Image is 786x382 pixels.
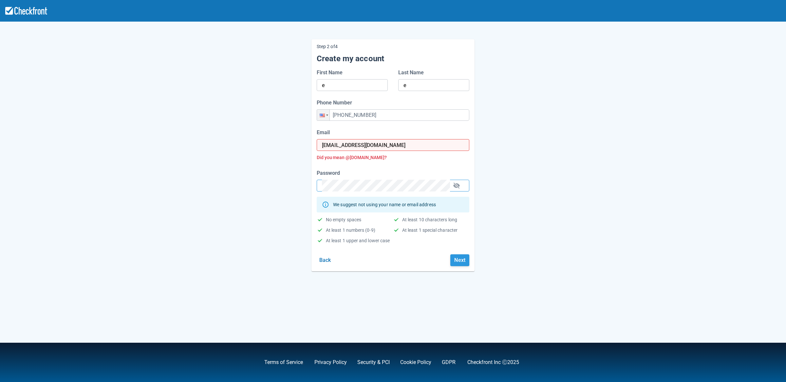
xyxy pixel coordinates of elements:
[450,254,469,266] button: Next
[357,359,390,365] a: Security & PCI
[402,228,458,232] div: At least 1 special character
[322,139,464,151] input: Enter your business email
[264,359,303,365] a: Terms of Service
[431,358,457,366] div: .
[317,154,387,161] button: Did you mean @[DOMAIN_NAME]?
[326,239,390,243] div: At least 1 upper and lower case
[326,218,361,222] div: No empty spaces
[317,69,345,77] label: First Name
[317,254,334,266] button: Back
[467,359,519,365] a: Checkfront Inc Ⓒ2025
[317,99,355,107] label: Phone Number
[400,359,431,365] a: Cookie Policy
[398,69,426,77] label: Last Name
[254,358,304,366] div: ,
[317,257,334,263] a: Back
[692,311,786,382] iframe: Chat Widget
[402,218,457,222] div: At least 10 characters long
[314,359,347,365] a: Privacy Policy
[317,54,469,64] h5: Create my account
[317,169,343,177] label: Password
[333,199,436,210] div: We suggest not using your name or email address
[326,228,375,232] div: At least 1 numbers (0-9)
[317,45,469,48] p: Step 2 of 4
[317,109,469,121] input: 555-555-1234
[317,110,329,120] div: United States: + 1
[317,129,332,136] label: Email
[442,359,456,365] a: GDPR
